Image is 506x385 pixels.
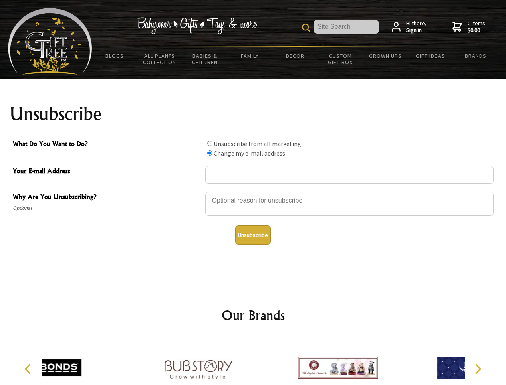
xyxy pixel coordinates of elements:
[318,47,363,71] a: Custom Gift Box
[16,306,490,325] h2: Our Brands
[363,47,408,64] a: Grown Ups
[406,20,427,34] span: Hi there,
[207,141,212,146] input: What Do You Want to Do?
[468,20,485,34] span: 0 items
[13,139,201,150] span: What Do You Want to Do?
[302,24,310,32] img: product search
[8,8,92,75] img: Babyware - Gifts - Toys and more...
[469,360,486,378] button: Next
[13,203,201,213] span: Optional
[137,47,183,71] a: All Plants Collection
[92,47,137,64] a: BLOGS
[207,150,212,156] input: What Do You Want to Do?
[452,20,485,34] a: 0 items$0.00
[314,20,379,34] input: Site Search
[20,360,38,378] button: Previous
[137,17,257,34] img: Babywear - Gifts - Toys & more
[13,192,201,203] span: Why Are You Unsubscribing?
[214,140,301,148] label: Unsubscribe from all marketing
[214,149,285,157] label: Change my e-mail address
[468,27,485,34] strong: $0.00
[13,166,201,178] span: Your E-mail Address
[235,225,271,245] button: Unsubscribe
[406,27,427,34] strong: Sign in
[205,166,494,184] input: Your E-mail Address
[392,20,427,34] a: Hi there,Sign in
[453,47,498,64] a: Brands
[228,47,273,64] a: Family
[272,47,318,64] a: Decor
[408,47,453,64] a: Gift Ideas
[205,192,494,216] textarea: Why Are You Unsubscribing?
[182,47,228,71] a: Babies & Children
[10,104,497,124] h1: Unsubscribe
